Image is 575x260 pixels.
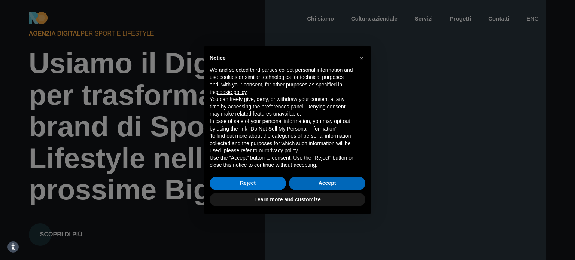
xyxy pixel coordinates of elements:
button: Close this notice [356,52,368,64]
p: We and selected third parties collect personal information and use cookies or similar technologie... [210,67,353,96]
span: × [360,55,363,61]
p: You can freely give, deny, or withdraw your consent at any time by accessing the preferences pane... [210,96,353,118]
button: Do Not Sell My Personal Information [250,125,335,133]
h2: Notice [210,55,353,61]
a: cookie policy [217,89,246,95]
button: Reject [210,177,286,190]
p: Use the “Accept” button to consent. Use the “Reject” button or close this notice to continue with... [210,155,353,169]
p: In case of sale of your personal information, you may opt out by using the link " ". [210,118,353,132]
a: privacy policy [267,147,298,153]
button: Learn more and customize [210,193,365,207]
p: To find out more about the categories of personal information collected and the purposes for whic... [210,132,353,155]
button: Accept [289,177,365,190]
